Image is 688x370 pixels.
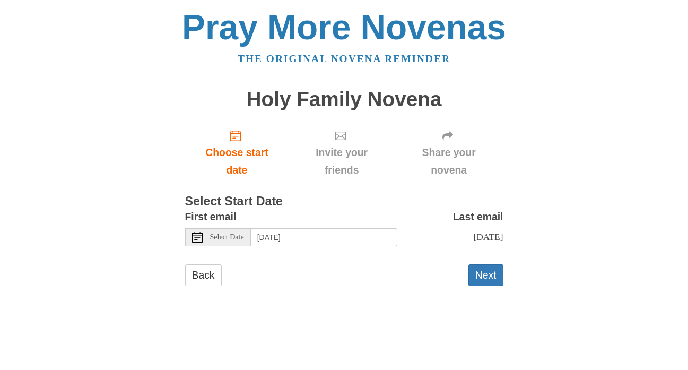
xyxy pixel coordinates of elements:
a: The original novena reminder [238,53,450,64]
span: [DATE] [473,231,503,242]
div: Click "Next" to confirm your start date first. [289,121,394,184]
label: First email [185,208,237,226]
button: Next [468,264,503,286]
h1: Holy Family Novena [185,88,503,111]
label: Last email [453,208,503,226]
a: Back [185,264,222,286]
a: Pray More Novenas [182,7,506,47]
div: Click "Next" to confirm your start date first. [395,121,503,184]
span: Share your novena [405,144,493,179]
a: Choose start date [185,121,289,184]
span: Invite your friends [299,144,384,179]
h3: Select Start Date [185,195,503,209]
span: Select Date [210,234,244,241]
span: Choose start date [196,144,278,179]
